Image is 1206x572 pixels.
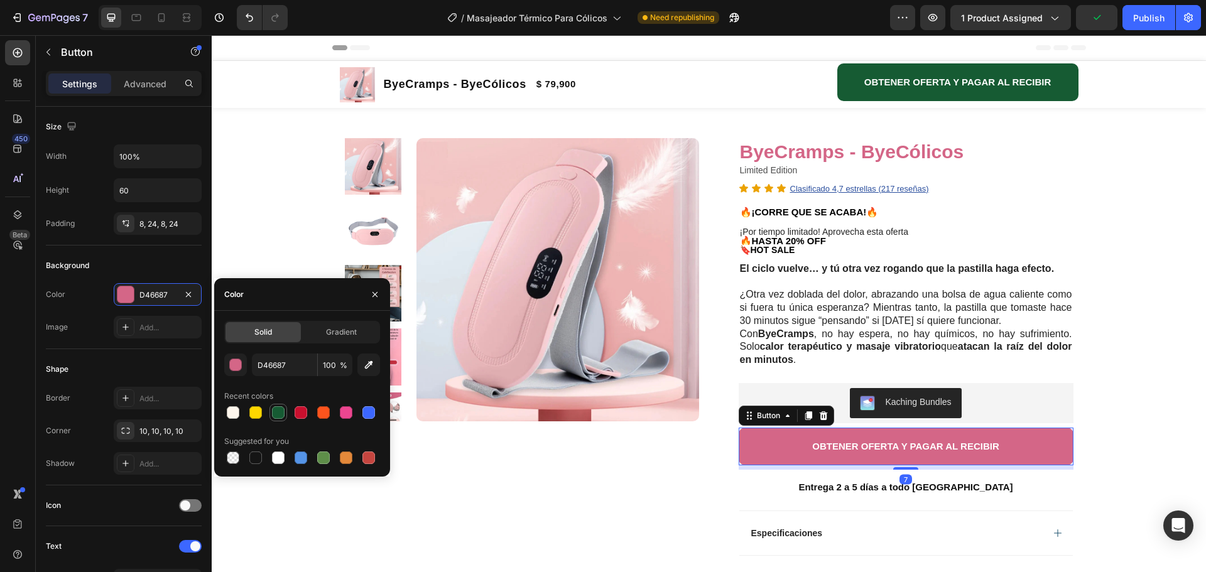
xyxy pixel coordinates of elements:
[650,12,714,23] span: Need republishing
[579,149,717,158] u: Clasificado 4,7 estrellas (217 reseñas)
[46,321,68,333] div: Image
[46,392,70,404] div: Border
[5,5,94,30] button: 7
[224,436,289,447] div: Suggested for you
[46,458,75,469] div: Shadow
[139,393,198,404] div: Add...
[548,306,730,316] strong: calor terapéutico y masaje vibratorio
[961,11,1043,24] span: 1 product assigned
[224,391,273,402] div: Recent colors
[139,289,176,301] div: D46687
[46,119,79,136] div: Size
[528,192,697,202] span: ¡Por tiempo limitado! Aprovecha esta oferta
[528,228,843,239] strong: El ciclo vuelve… y tú otra vez rogando que la pastilla haga efecto.
[61,45,168,60] p: Button
[528,171,667,182] strong: 🔥¡CORRE QUE SE ACABA!🔥
[237,5,288,30] div: Undo/Redo
[46,425,71,436] div: Corner
[254,326,272,338] span: Solid
[62,77,97,90] p: Settings
[1163,510,1193,541] div: Open Intercom Messenger
[46,218,75,229] div: Padding
[1122,5,1175,30] button: Publish
[46,364,68,375] div: Shape
[467,11,607,24] span: Masajeador Térmico Para Cólicos
[114,179,201,202] input: Auto
[1133,11,1165,24] div: Publish
[626,28,867,66] button: <p><span style="font-size:15px;">OBTENER OFERTA Y PAGAR AL RECIBIR</span></p>
[139,322,198,333] div: Add...
[688,440,700,450] div: 7
[139,426,198,437] div: 10, 10, 10, 10
[539,210,584,220] strong: HOT SALE
[252,353,317,376] input: Eg: FFFFFF
[326,326,357,338] span: Gradient
[527,392,862,430] button: <p><span style="font-size:15px;">OBTENER OFERTA Y PAGAR AL RECIBIR</span></p>
[587,446,801,457] strong: Entrega 2 a 5 días a todo [GEOGRAPHIC_DATA]
[114,145,201,168] input: Auto
[527,103,862,130] h1: ByeCramps - ByeCólicos
[124,77,166,90] p: Advanced
[9,230,30,240] div: Beta
[82,10,88,25] p: 7
[340,360,347,371] span: %
[648,360,663,375] img: KachingBundles.png
[638,353,749,383] button: Kaching Bundles
[139,458,198,470] div: Add...
[528,200,614,211] strong: 🔥HASTA 20% OFF
[46,289,65,300] div: Color
[673,360,739,374] div: Kaching Bundles
[212,35,1206,572] iframe: Design area
[461,11,464,24] span: /
[600,406,788,416] span: OBTENER OFERTA Y PAGAR AL RECIBIR
[46,185,69,196] div: Height
[323,41,366,58] div: $ 79,900
[528,130,586,140] span: Limited Edition
[540,492,611,504] p: Especificaciones
[528,210,584,220] span: 🔖
[653,41,840,52] span: OBTENER OFERTA Y PAGAR AL RECIBIR
[12,134,30,144] div: 450
[528,293,861,332] p: Con , no hay espera, no hay químicos, no hay sufrimiento. Solo que .
[46,260,89,271] div: Background
[224,289,244,300] div: Color
[543,375,571,386] div: Button
[139,219,198,230] div: 8, 24, 8, 24
[46,151,67,162] div: Width
[546,293,602,304] strong: ByeCramps
[950,5,1071,30] button: 1 product assigned
[46,500,61,511] div: Icon
[528,240,861,292] p: ¿Otra vez doblada del dolor, abrazando una bolsa de agua caliente como si fuera tu única esperanz...
[46,541,62,552] div: Text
